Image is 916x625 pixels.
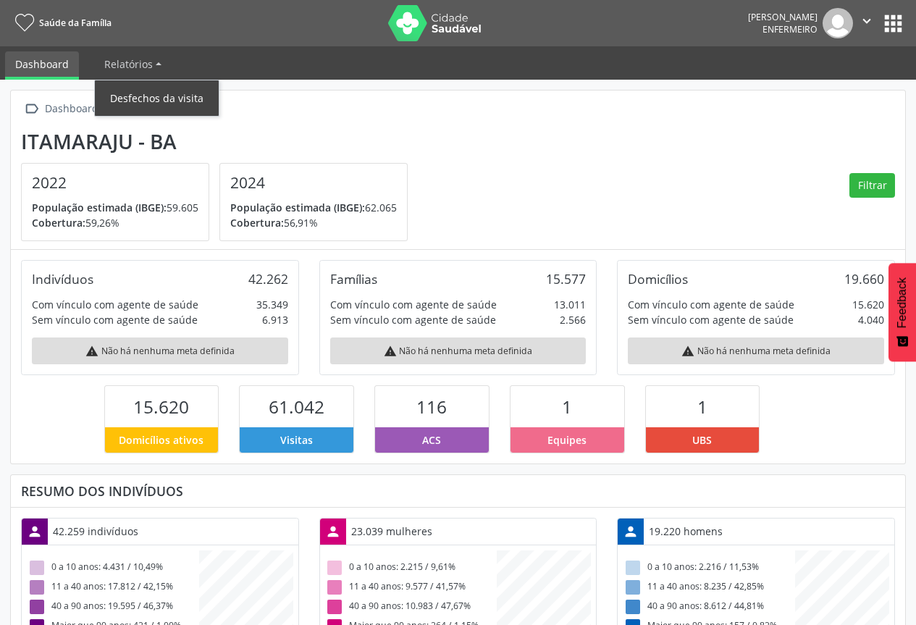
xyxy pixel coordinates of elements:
[85,345,98,358] i: warning
[325,558,497,578] div: 0 a 10 anos: 2.215 / 9,61%
[32,174,198,192] h4: 2022
[554,297,586,312] div: 13.011
[628,271,688,287] div: Domicílios
[248,271,288,287] div: 42.262
[416,395,447,419] span: 116
[325,597,497,617] div: 40 a 90 anos: 10.983 / 47,67%
[32,215,198,230] p: 59,26%
[330,297,497,312] div: Com vínculo com agente de saúde
[852,297,884,312] div: 15.620
[39,17,112,29] span: Saúde da Família
[853,8,881,38] button: 
[844,271,884,287] div: 19.660
[94,80,219,117] ul: Relatórios
[32,216,85,230] span: Cobertura:
[21,483,895,499] div: Resumo dos indivíduos
[823,8,853,38] img: img
[32,201,167,214] span: População estimada (IBGE):
[133,395,189,419] span: 15.620
[623,578,795,597] div: 11 a 40 anos: 8.235 / 42,85%
[5,51,79,80] a: Dashboard
[681,345,694,358] i: warning
[119,432,203,448] span: Domicílios ativos
[330,271,377,287] div: Famílias
[32,337,288,364] div: Não há nenhuma meta definida
[230,200,397,215] p: 62.065
[692,432,712,448] span: UBS
[888,263,916,361] button: Feedback - Mostrar pesquisa
[628,312,794,327] div: Sem vínculo com agente de saúde
[27,578,199,597] div: 11 a 40 anos: 17.812 / 42,15%
[628,297,794,312] div: Com vínculo com agente de saúde
[623,524,639,540] i: person
[256,297,288,312] div: 35.349
[21,98,42,119] i: 
[859,13,875,29] i: 
[21,98,101,119] a:  Dashboard
[48,519,143,544] div: 42.259 indivíduos
[21,130,418,154] div: Itamaraju - BA
[230,201,365,214] span: População estimada (IBGE):
[346,519,437,544] div: 23.039 mulheres
[27,524,43,540] i: person
[32,312,198,327] div: Sem vínculo com agente de saúde
[623,558,795,578] div: 0 a 10 anos: 2.216 / 11,53%
[762,23,818,35] span: Enfermeiro
[280,432,313,448] span: Visitas
[27,558,199,578] div: 0 a 10 anos: 4.431 / 10,49%
[644,519,728,544] div: 19.220 homens
[325,578,497,597] div: 11 a 40 anos: 9.577 / 41,57%
[94,51,172,77] a: Relatórios
[384,345,397,358] i: warning
[697,395,707,419] span: 1
[562,395,572,419] span: 1
[623,597,795,617] div: 40 a 90 anos: 8.612 / 44,81%
[628,337,884,364] div: Não há nenhuma meta definida
[547,432,587,448] span: Equipes
[32,271,93,287] div: Indivíduos
[849,173,895,198] button: Filtrar
[422,432,441,448] span: ACS
[230,215,397,230] p: 56,91%
[858,312,884,327] div: 4.040
[325,524,341,540] i: person
[95,85,219,111] a: Desfechos da visita
[104,57,153,71] span: Relatórios
[10,11,112,35] a: Saúde da Família
[27,597,199,617] div: 40 a 90 anos: 19.595 / 46,37%
[896,277,909,328] span: Feedback
[881,11,906,36] button: apps
[262,312,288,327] div: 6.913
[560,312,586,327] div: 2.566
[230,216,284,230] span: Cobertura:
[269,395,324,419] span: 61.042
[32,200,198,215] p: 59.605
[748,11,818,23] div: [PERSON_NAME]
[32,297,198,312] div: Com vínculo com agente de saúde
[42,98,101,119] div: Dashboard
[330,337,587,364] div: Não há nenhuma meta definida
[546,271,586,287] div: 15.577
[230,174,397,192] h4: 2024
[330,312,496,327] div: Sem vínculo com agente de saúde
